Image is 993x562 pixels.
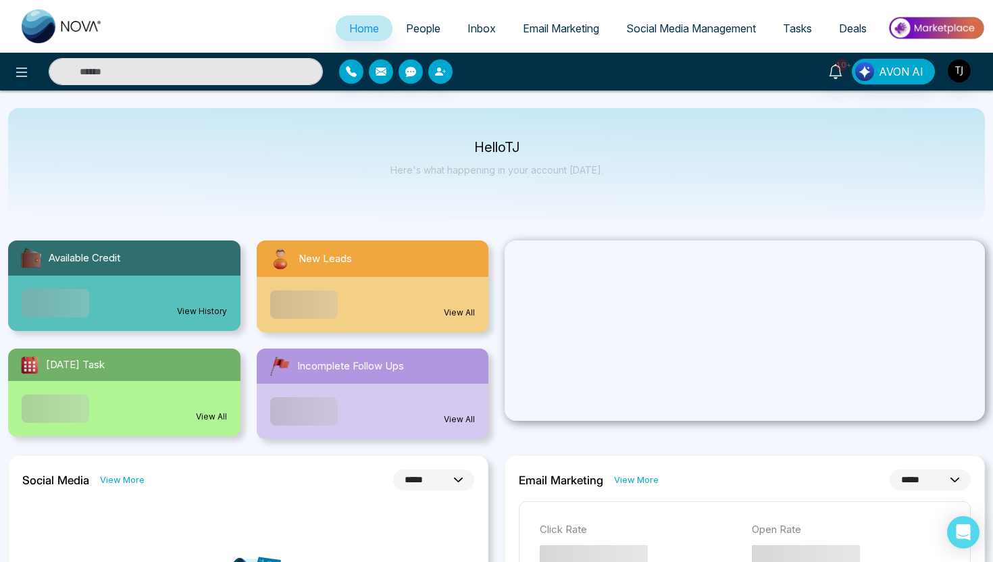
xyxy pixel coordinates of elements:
[390,142,603,153] p: Hello TJ
[297,359,404,374] span: Incomplete Follow Ups
[540,522,738,538] p: Click Rate
[839,22,867,35] span: Deals
[406,22,440,35] span: People
[509,16,613,41] a: Email Marketing
[22,474,89,487] h2: Social Media
[467,22,496,35] span: Inbox
[947,516,979,548] div: Open Intercom Messenger
[392,16,454,41] a: People
[349,22,379,35] span: Home
[769,16,825,41] a: Tasks
[836,59,848,71] span: 10+
[336,16,392,41] a: Home
[614,474,659,486] a: View More
[783,22,812,35] span: Tasks
[879,63,923,80] span: AVON AI
[22,9,103,43] img: Nova CRM Logo
[819,59,852,82] a: 10+
[613,16,769,41] a: Social Media Management
[249,349,497,439] a: Incomplete Follow UpsView All
[19,354,41,376] img: todayTask.svg
[444,413,475,426] a: View All
[268,354,292,378] img: followUps.svg
[49,251,120,266] span: Available Credit
[454,16,509,41] a: Inbox
[825,16,880,41] a: Deals
[196,411,227,423] a: View All
[390,164,603,176] p: Here's what happening in your account [DATE].
[177,305,227,317] a: View History
[444,307,475,319] a: View All
[887,13,985,43] img: Market-place.gif
[299,251,352,267] span: New Leads
[855,62,874,81] img: Lead Flow
[523,22,599,35] span: Email Marketing
[19,246,43,270] img: availableCredit.svg
[100,474,145,486] a: View More
[519,474,603,487] h2: Email Marketing
[268,246,293,272] img: newLeads.svg
[752,522,950,538] p: Open Rate
[46,357,105,373] span: [DATE] Task
[626,22,756,35] span: Social Media Management
[249,240,497,332] a: New LeadsView All
[852,59,935,84] button: AVON AI
[948,59,971,82] img: User Avatar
